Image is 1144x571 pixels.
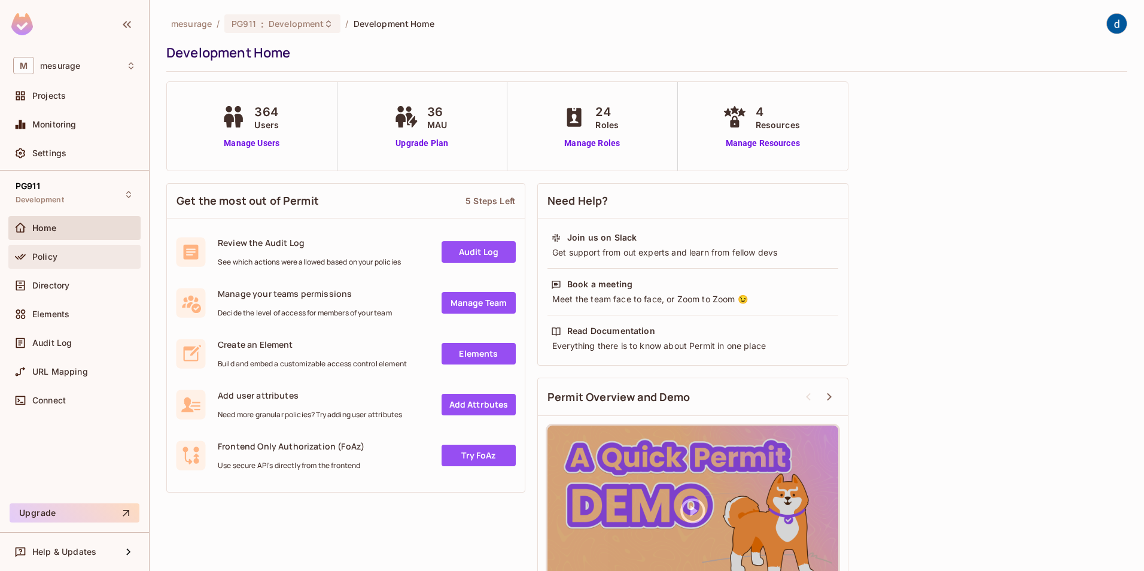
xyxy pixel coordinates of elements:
[551,293,835,305] div: Meet the team face to face, or Zoom to Zoom 😉
[720,137,806,150] a: Manage Resources
[442,343,516,365] a: Elements
[32,281,69,290] span: Directory
[16,181,40,191] span: PG911
[595,103,619,121] span: 24
[551,247,835,259] div: Get support from out experts and learn from fellow devs
[254,119,279,131] span: Users
[551,340,835,352] div: Everything there is to know about Permit in one place
[32,367,88,376] span: URL Mapping
[166,44,1121,62] div: Development Home
[427,119,447,131] span: MAU
[345,18,348,29] li: /
[32,223,57,233] span: Home
[1107,14,1127,34] img: dev 911gcl
[218,390,402,401] span: Add user attributes
[269,18,324,29] span: Development
[32,148,66,158] span: Settings
[218,441,364,452] span: Frontend Only Authorization (FoAz)
[32,396,66,405] span: Connect
[177,193,319,208] span: Get the most out of Permit
[391,137,453,150] a: Upgrade Plan
[567,232,637,244] div: Join us on Slack
[32,252,57,262] span: Policy
[13,57,34,74] span: M
[171,18,212,29] span: the active workspace
[595,119,619,131] span: Roles
[32,547,96,557] span: Help & Updates
[232,18,256,29] span: PG911
[11,13,33,35] img: SReyMgAAAABJRU5ErkJggg==
[756,119,800,131] span: Resources
[40,61,80,71] span: Workspace: mesurage
[559,137,625,150] a: Manage Roles
[16,195,64,205] span: Development
[547,390,690,405] span: Permit Overview and Demo
[442,394,516,415] a: Add Attrbutes
[260,19,264,29] span: :
[32,338,72,348] span: Audit Log
[32,120,77,129] span: Monitoring
[442,292,516,314] a: Manage Team
[567,278,632,290] div: Book a meeting
[32,309,69,319] span: Elements
[465,195,515,206] div: 5 Steps Left
[442,445,516,466] a: Try FoAz
[218,257,401,267] span: See which actions were allowed based on your policies
[218,237,401,248] span: Review the Audit Log
[547,193,608,208] span: Need Help?
[10,503,139,523] button: Upgrade
[254,103,279,121] span: 364
[354,18,434,29] span: Development Home
[218,339,407,350] span: Create an Element
[218,308,392,318] span: Decide the level of access for members of your team
[218,461,364,470] span: Use secure API's directly from the frontend
[217,18,220,29] li: /
[218,288,392,299] span: Manage your teams permissions
[756,103,800,121] span: 4
[218,410,402,420] span: Need more granular policies? Try adding user attributes
[427,103,447,121] span: 36
[442,241,516,263] a: Audit Log
[218,137,285,150] a: Manage Users
[567,325,655,337] div: Read Documentation
[218,359,407,369] span: Build and embed a customizable access control element
[32,91,66,101] span: Projects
